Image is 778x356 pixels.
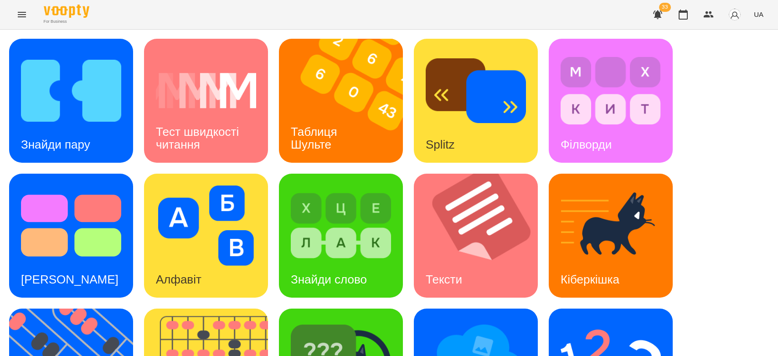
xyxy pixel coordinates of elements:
h3: [PERSON_NAME] [21,273,119,286]
h3: Таблиця Шульте [291,125,340,151]
span: For Business [44,19,89,25]
img: Алфавіт [156,186,256,266]
a: ФілвордиФілворди [549,39,673,163]
img: avatar_s.png [728,8,741,21]
img: Філворди [561,51,661,131]
a: КіберкішкаКіберкішка [549,174,673,298]
img: Знайди слово [291,186,391,266]
img: Voopty Logo [44,5,89,18]
a: Таблиця ШультеТаблиця Шульте [279,39,403,163]
img: Тексти [414,174,549,298]
img: Таблиця Шульте [279,39,414,163]
h3: Тексти [426,273,462,286]
h3: Тест швидкості читання [156,125,242,151]
a: SplitzSplitz [414,39,538,163]
h3: Алфавіт [156,273,201,286]
h3: Знайди слово [291,273,367,286]
img: Тест Струпа [21,186,121,266]
a: Знайди паруЗнайди пару [9,39,133,163]
span: 33 [659,3,671,12]
img: Splitz [426,51,526,131]
img: Тест швидкості читання [156,51,256,131]
a: АлфавітАлфавіт [144,174,268,298]
img: Знайди пару [21,51,121,131]
h3: Splitz [426,138,455,151]
a: Тест швидкості читанняТест швидкості читання [144,39,268,163]
a: Знайди словоЗнайди слово [279,174,403,298]
h3: Знайди пару [21,138,90,151]
a: ТекстиТексти [414,174,538,298]
img: Кіберкішка [561,186,661,266]
h3: Філворди [561,138,612,151]
span: UA [754,10,763,19]
button: UA [750,6,767,23]
button: Menu [11,4,33,26]
a: Тест Струпа[PERSON_NAME] [9,174,133,298]
h3: Кіберкішка [561,273,619,286]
